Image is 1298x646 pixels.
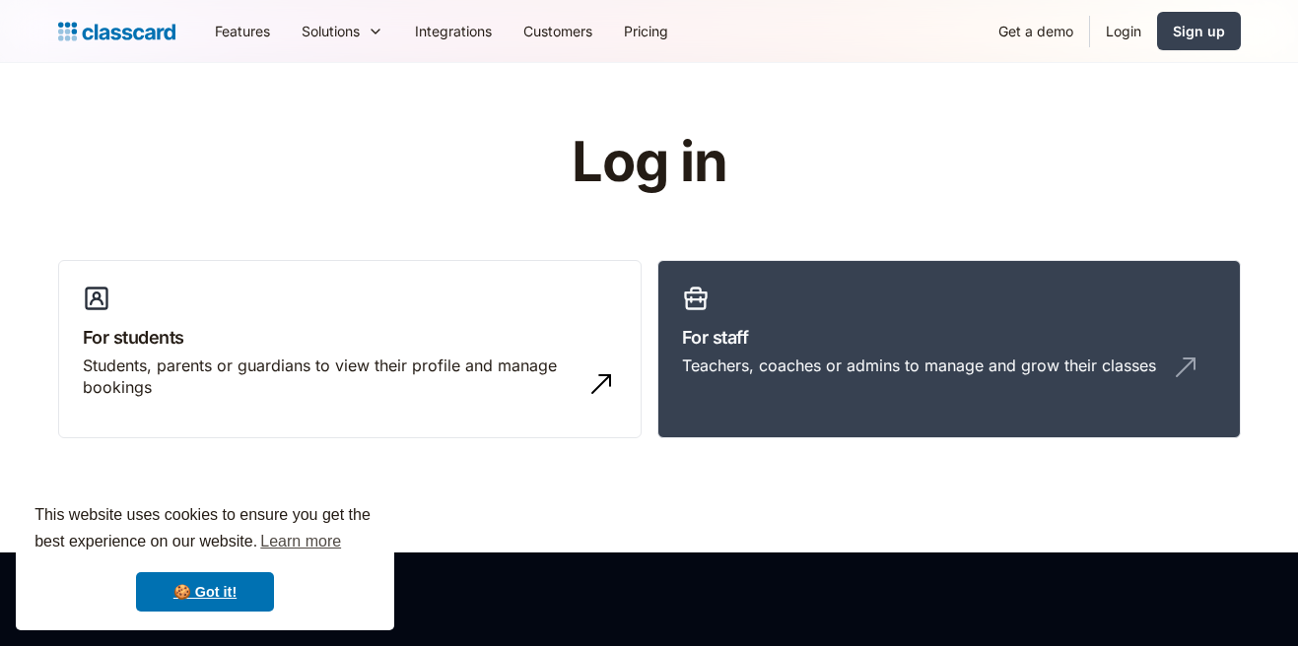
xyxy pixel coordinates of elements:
[508,9,608,53] a: Customers
[682,324,1216,351] h3: For staff
[83,355,578,399] div: Students, parents or guardians to view their profile and manage bookings
[34,503,376,556] span: This website uses cookies to ensure you get the best experience on our website.
[1157,12,1241,50] a: Sign up
[58,260,642,439] a: For studentsStudents, parents or guardians to view their profile and manage bookings
[83,324,617,351] h3: For students
[16,484,394,630] div: cookieconsent
[1090,9,1157,53] a: Login
[1173,21,1225,41] div: Sign up
[399,9,508,53] a: Integrations
[657,260,1241,439] a: For staffTeachers, coaches or admins to manage and grow their classes
[336,132,962,193] h1: Log in
[682,355,1156,376] div: Teachers, coaches or admins to manage and grow their classes
[257,527,344,556] a: learn more about cookies
[983,9,1089,53] a: Get a demo
[286,9,399,53] div: Solutions
[136,572,274,612] a: dismiss cookie message
[608,9,684,53] a: Pricing
[58,18,175,45] a: Logo
[302,21,360,41] div: Solutions
[199,9,286,53] a: Features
